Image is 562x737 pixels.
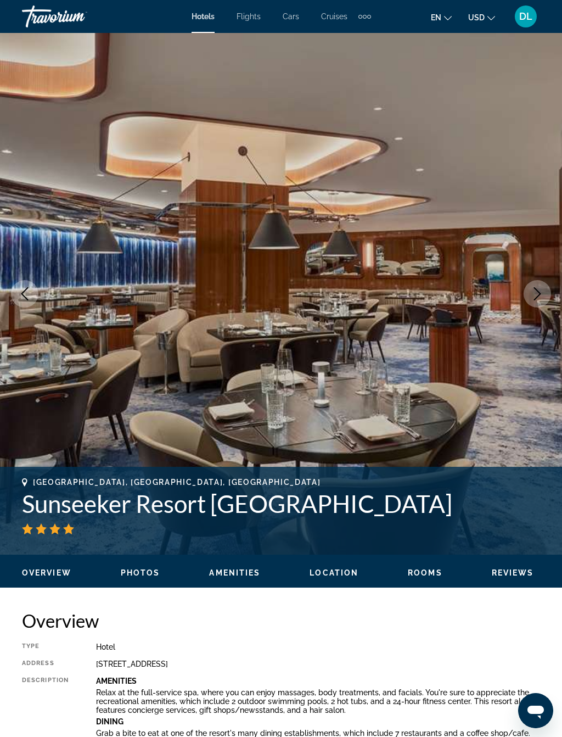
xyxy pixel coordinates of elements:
[310,568,358,577] span: Location
[524,280,551,308] button: Next image
[33,478,321,487] span: [GEOGRAPHIC_DATA], [GEOGRAPHIC_DATA], [GEOGRAPHIC_DATA]
[492,568,534,578] button: Reviews
[468,13,485,22] span: USD
[22,568,71,578] button: Overview
[96,688,540,714] p: Relax at the full-service spa, where you can enjoy massages, body treatments, and facials. You're...
[22,660,69,668] div: Address
[518,693,553,728] iframe: Botón para iniciar la ventana de mensajería
[519,11,532,22] span: DL
[96,660,540,668] div: [STREET_ADDRESS]
[408,568,442,577] span: Rooms
[283,12,299,21] a: Cars
[431,13,441,22] span: en
[96,643,540,651] div: Hotel
[22,610,540,632] h2: Overview
[22,643,69,651] div: Type
[321,12,347,21] a: Cruises
[310,568,358,578] button: Location
[22,2,132,31] a: Travorium
[237,12,261,21] a: Flights
[22,568,71,577] span: Overview
[512,5,540,28] button: User Menu
[468,9,495,25] button: Change currency
[358,8,371,25] button: Extra navigation items
[11,280,38,308] button: Previous image
[121,568,160,578] button: Photos
[209,568,260,578] button: Amenities
[431,9,452,25] button: Change language
[121,568,160,577] span: Photos
[96,677,137,685] b: Amenities
[209,568,260,577] span: Amenities
[408,568,442,578] button: Rooms
[192,12,215,21] a: Hotels
[492,568,534,577] span: Reviews
[22,489,540,518] h1: Sunseeker Resort [GEOGRAPHIC_DATA]
[96,717,123,726] b: Dining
